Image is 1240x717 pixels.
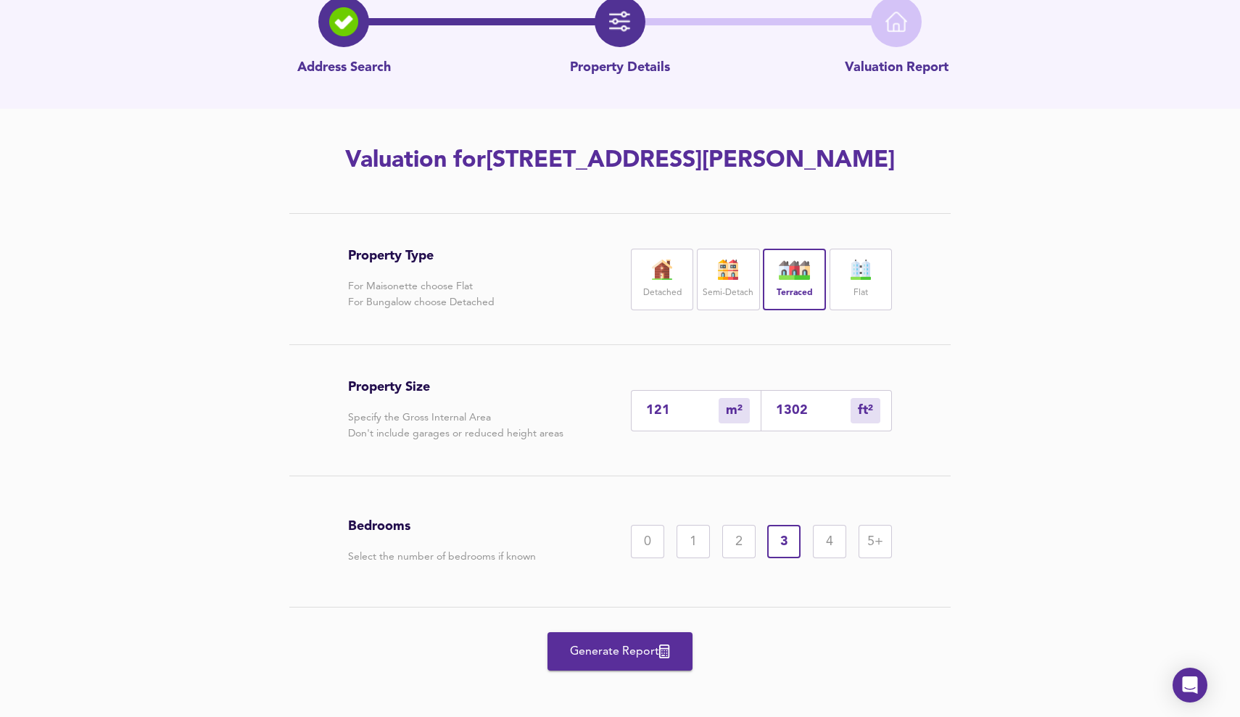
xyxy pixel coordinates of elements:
p: Valuation Report [845,59,948,78]
img: home-icon [885,11,907,33]
p: Property Details [570,59,670,78]
input: Enter sqm [646,402,719,418]
h3: Bedrooms [348,518,536,534]
div: 4 [813,525,846,558]
div: 2 [722,525,756,558]
img: house-icon [644,260,680,280]
p: Address Search [297,59,391,78]
label: Detached [643,284,682,302]
h3: Property Size [348,379,563,395]
div: Open Intercom Messenger [1173,668,1207,703]
img: flat-icon [843,260,879,280]
p: For Maisonette choose Flat For Bungalow choose Detached [348,278,495,310]
div: Detached [631,249,693,310]
div: Terraced [763,249,825,310]
div: 0 [631,525,664,558]
div: Flat [830,249,892,310]
img: search-icon [329,7,358,36]
div: Semi-Detach [697,249,759,310]
div: 3 [767,525,801,558]
div: 1 [677,525,710,558]
button: Generate Report [547,632,693,671]
p: Specify the Gross Internal Area Don't include garages or reduced height areas [348,410,563,442]
p: Select the number of bedrooms if known [348,549,536,565]
div: m² [719,398,750,423]
label: Terraced [777,284,813,302]
img: house-icon [710,260,746,280]
img: filter-icon [609,11,631,33]
h3: Property Type [348,248,495,264]
label: Semi-Detach [703,284,753,302]
span: Generate Report [562,642,678,662]
div: 5+ [859,525,892,558]
input: Sqft [776,402,851,418]
label: Flat [853,284,868,302]
h2: Valuation for [STREET_ADDRESS][PERSON_NAME] [210,145,1030,177]
div: m² [851,398,880,423]
img: house-icon [777,260,813,280]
